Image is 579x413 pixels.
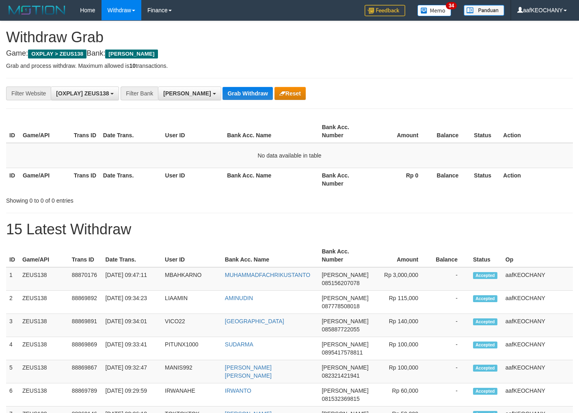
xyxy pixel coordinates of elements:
[6,168,19,191] th: ID
[69,267,102,291] td: 88870176
[102,244,162,267] th: Date Trans.
[225,272,310,278] a: MUHAMMADFACHRIKUSTANTO
[6,143,573,168] td: No data available in table
[6,29,573,45] h1: Withdraw Grab
[69,291,102,314] td: 88869892
[473,365,497,372] span: Accepted
[100,168,162,191] th: Date Trans.
[322,280,359,286] span: Copy 085156207078 to clipboard
[319,168,370,191] th: Bank Acc. Number
[19,267,69,291] td: ZEUS138
[372,314,431,337] td: Rp 140,000
[372,360,431,383] td: Rp 100,000
[471,168,500,191] th: Status
[6,120,19,143] th: ID
[224,120,318,143] th: Bank Acc. Name
[162,168,224,191] th: User ID
[19,120,71,143] th: Game/API
[28,50,86,58] span: OXPLAY > ZEUS138
[502,244,573,267] th: Op
[502,383,573,407] td: aafKEOCHANY
[319,120,370,143] th: Bank Acc. Number
[69,314,102,337] td: 88869891
[162,383,222,407] td: IRWANAHE
[102,291,162,314] td: [DATE] 09:34:23
[158,86,221,100] button: [PERSON_NAME]
[69,383,102,407] td: 88869789
[372,267,431,291] td: Rp 3,000,000
[162,360,222,383] td: MANIS992
[163,90,211,97] span: [PERSON_NAME]
[71,168,100,191] th: Trans ID
[372,337,431,360] td: Rp 100,000
[322,349,363,356] span: Copy 0895417578811 to clipboard
[19,291,69,314] td: ZEUS138
[162,120,224,143] th: User ID
[129,63,136,69] strong: 10
[430,168,471,191] th: Balance
[102,383,162,407] td: [DATE] 09:29:59
[322,318,368,324] span: [PERSON_NAME]
[225,318,284,324] a: [GEOGRAPHIC_DATA]
[224,168,318,191] th: Bank Acc. Name
[121,86,158,100] div: Filter Bank
[430,383,470,407] td: -
[102,337,162,360] td: [DATE] 09:33:41
[473,342,497,348] span: Accepted
[430,314,470,337] td: -
[502,337,573,360] td: aafKEOCHANY
[318,244,372,267] th: Bank Acc. Number
[372,291,431,314] td: Rp 115,000
[430,360,470,383] td: -
[6,4,68,16] img: MOTION_logo.png
[162,337,222,360] td: PITUNX1000
[19,383,69,407] td: ZEUS138
[162,291,222,314] td: LIAAMIN
[430,337,470,360] td: -
[162,244,222,267] th: User ID
[322,295,368,301] span: [PERSON_NAME]
[322,364,368,371] span: [PERSON_NAME]
[430,244,470,267] th: Balance
[502,267,573,291] td: aafKEOCHANY
[102,314,162,337] td: [DATE] 09:34:01
[473,272,497,279] span: Accepted
[69,337,102,360] td: 88869869
[322,303,359,309] span: Copy 087778508018 to clipboard
[222,244,319,267] th: Bank Acc. Name
[500,120,573,143] th: Action
[225,387,251,394] a: IRWANTO
[473,388,497,395] span: Accepted
[473,318,497,325] span: Accepted
[6,267,19,291] td: 1
[6,244,19,267] th: ID
[56,90,109,97] span: [OXPLAY] ZEUS138
[473,295,497,302] span: Accepted
[71,120,100,143] th: Trans ID
[6,314,19,337] td: 3
[471,120,500,143] th: Status
[464,5,504,16] img: panduan.png
[372,244,431,267] th: Amount
[322,387,368,394] span: [PERSON_NAME]
[500,168,573,191] th: Action
[100,120,162,143] th: Date Trans.
[322,372,359,379] span: Copy 082321421941 to clipboard
[6,50,573,58] h4: Game: Bank:
[225,341,253,348] a: SUDARMA
[105,50,158,58] span: [PERSON_NAME]
[274,87,306,100] button: Reset
[370,120,431,143] th: Amount
[69,360,102,383] td: 88869867
[430,120,471,143] th: Balance
[6,383,19,407] td: 6
[430,291,470,314] td: -
[470,244,502,267] th: Status
[502,314,573,337] td: aafKEOCHANY
[19,337,69,360] td: ZEUS138
[502,291,573,314] td: aafKEOCHANY
[430,267,470,291] td: -
[102,360,162,383] td: [DATE] 09:32:47
[365,5,405,16] img: Feedback.jpg
[6,360,19,383] td: 5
